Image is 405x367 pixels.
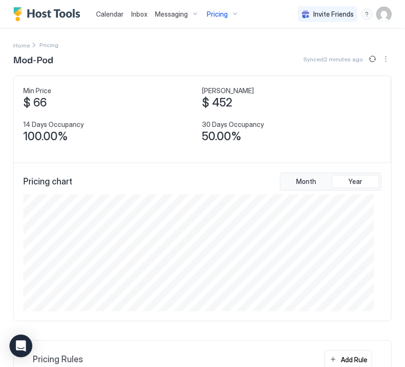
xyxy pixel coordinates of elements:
[13,42,30,49] span: Home
[155,10,188,19] span: Messaging
[23,96,47,110] span: $ 66
[131,9,147,19] a: Inbox
[131,10,147,18] span: Inbox
[376,7,392,22] div: User profile
[380,53,392,65] button: More options
[282,175,330,188] button: Month
[296,177,316,186] span: Month
[303,56,363,63] span: Synced 2 minutes ago
[207,10,228,19] span: Pricing
[332,175,379,188] button: Year
[13,40,30,50] a: Home
[13,40,30,50] div: Breadcrumb
[202,96,233,110] span: $ 452
[202,129,242,144] span: 50.00%
[39,41,58,48] span: Breadcrumb
[33,354,83,365] span: Pricing Rules
[367,53,378,65] button: Sync prices
[280,173,382,191] div: tab-group
[341,355,367,365] div: Add Rule
[10,335,32,357] div: Open Intercom Messenger
[96,10,124,18] span: Calendar
[349,177,363,186] span: Year
[202,120,264,129] span: 30 Days Occupancy
[13,7,85,21] a: Host Tools Logo
[361,9,373,20] div: menu
[380,53,392,65] div: menu
[13,52,53,66] span: Mod-Pod
[202,87,254,95] span: [PERSON_NAME]
[96,9,124,19] a: Calendar
[23,176,72,187] span: Pricing chart
[313,10,354,19] span: Invite Friends
[23,129,68,144] span: 100.00%
[23,120,84,129] span: 14 Days Occupancy
[23,87,51,95] span: Min Price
